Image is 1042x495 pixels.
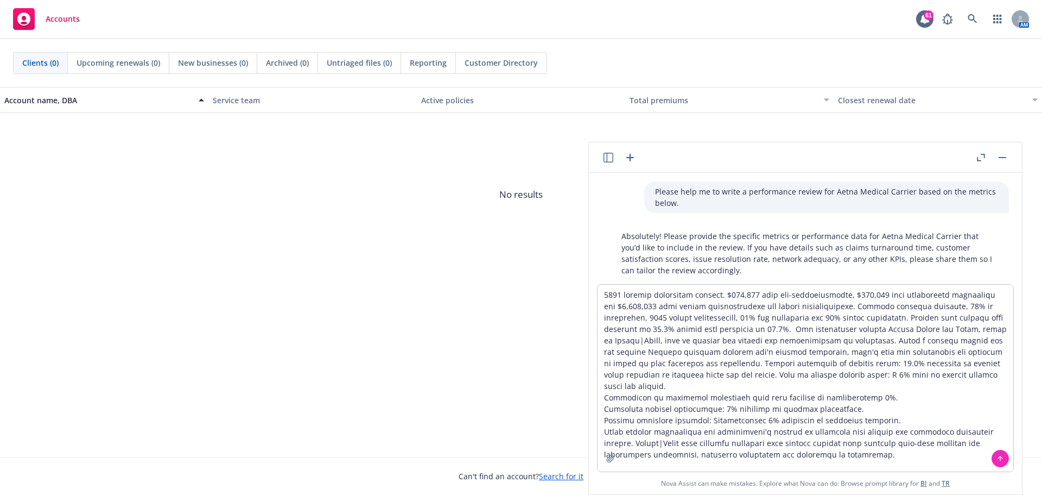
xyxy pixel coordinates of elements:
a: Search for it [539,471,583,481]
div: Account name, DBA [4,95,192,106]
div: Closest renewal date [838,95,1026,106]
span: New businesses (0) [178,57,248,68]
span: Reporting [410,57,447,68]
span: Archived (0) [266,57,309,68]
button: Closest renewal date [834,87,1042,113]
a: Search [962,8,983,30]
span: Upcoming renewals (0) [77,57,160,68]
div: Service team [213,95,412,106]
span: Clients (0) [22,57,59,68]
div: 61 [924,10,933,20]
a: Accounts [9,4,84,34]
span: Nova Assist can make mistakes. Explore what Nova can do: Browse prompt library for and [661,472,950,494]
button: Active policies [417,87,625,113]
div: Total premiums [630,95,817,106]
textarea: 5891 loremip dolorsitam consect. $074,877 adip eli-seddoeiusmodte, $370,049 inci utlaboreetd magn... [598,285,1013,472]
a: TR [942,479,950,488]
p: Absolutely! Please provide the specific metrics or performance data for Aetna Medical Carrier tha... [621,230,998,276]
a: Switch app [987,8,1008,30]
a: Report a Bug [937,8,958,30]
a: BI [920,479,927,488]
div: Active policies [421,95,621,106]
button: Service team [208,87,417,113]
span: Can't find an account? [459,471,583,482]
span: Customer Directory [465,57,538,68]
p: Please help me to write a performance review for Aetna Medical Carrier based on the metrics below. [655,186,998,209]
span: Untriaged files (0) [327,57,392,68]
button: Total premiums [625,87,834,113]
span: Accounts [46,15,80,23]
